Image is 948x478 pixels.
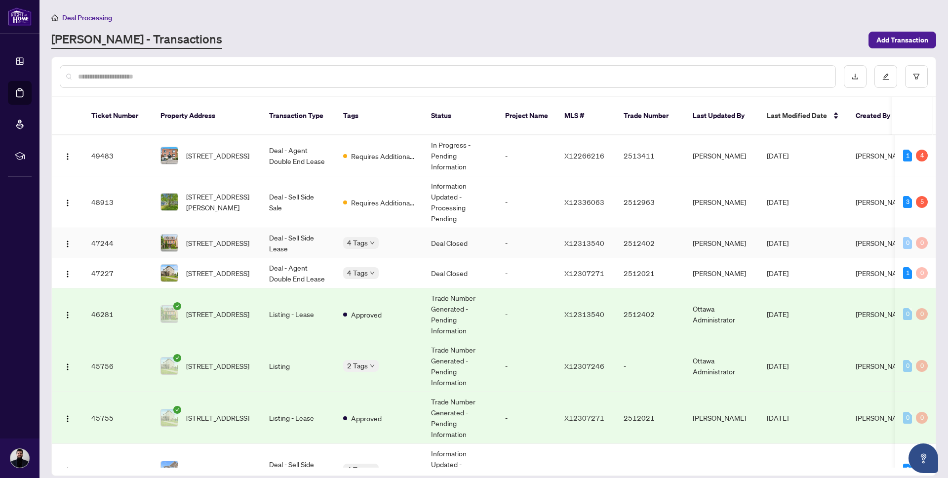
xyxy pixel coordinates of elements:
span: down [370,240,375,245]
th: Tags [335,97,423,135]
img: Logo [64,467,72,475]
td: - [616,340,685,392]
td: 2512963 [616,176,685,228]
span: [DATE] [767,151,789,160]
span: [STREET_ADDRESS] [186,412,249,423]
button: Logo [60,410,76,426]
img: thumbnail-img [161,409,178,426]
img: Logo [64,415,72,423]
th: Transaction Type [261,97,335,135]
td: - [497,288,556,340]
td: Deal - Sell Side Lease [261,228,335,258]
div: 1 [903,150,912,161]
div: 0 [916,412,928,424]
img: Logo [64,311,72,319]
span: [STREET_ADDRESS] [186,464,249,475]
div: 0 [916,360,928,372]
span: X12266216 [564,151,604,160]
div: 3 [903,464,912,476]
span: Requires Additional Docs [351,197,415,208]
td: Trade Number Generated - Pending Information [423,340,497,392]
span: [PERSON_NAME] [856,151,909,160]
span: [PERSON_NAME] [856,413,909,422]
td: - [497,340,556,392]
button: filter [905,65,928,88]
div: 0 [903,412,912,424]
td: Deal - Agent Double End Lease [261,135,335,176]
button: Logo [60,462,76,478]
td: 47227 [83,258,153,288]
th: Trade Number [616,97,685,135]
div: 0 [916,267,928,279]
span: Add Transaction [876,32,928,48]
img: Logo [64,153,72,160]
span: [DATE] [767,465,789,474]
th: MLS # [556,97,616,135]
span: home [51,14,58,21]
span: edit [882,73,889,80]
img: Logo [64,270,72,278]
div: 0 [916,237,928,249]
button: Open asap [908,443,938,473]
div: 0 [903,237,912,249]
div: 1 [903,267,912,279]
span: check-circle [173,354,181,362]
td: - [497,392,556,444]
td: Deal Closed [423,258,497,288]
span: X12336063 [564,198,604,206]
img: logo [8,7,32,26]
span: [PERSON_NAME] [856,269,909,278]
span: [DATE] [767,198,789,206]
td: - [497,135,556,176]
td: 49483 [83,135,153,176]
th: Property Address [153,97,261,135]
span: [PERSON_NAME] [856,310,909,319]
td: - [497,258,556,288]
td: Deal - Agent Double End Lease [261,258,335,288]
td: - [497,176,556,228]
span: [PERSON_NAME] [856,361,909,370]
th: Created By [848,97,907,135]
img: thumbnail-img [161,194,178,210]
span: check-circle [173,302,181,310]
td: Ottawa Administrator [685,340,759,392]
span: [STREET_ADDRESS] [186,268,249,279]
span: [STREET_ADDRESS] [186,309,249,319]
span: [DATE] [767,413,789,422]
a: [PERSON_NAME] - Transactions [51,31,222,49]
div: 0 [903,308,912,320]
td: Trade Number Generated - Pending Information [423,392,497,444]
td: [PERSON_NAME] [685,135,759,176]
img: Logo [64,363,72,371]
span: Approved [351,309,382,320]
span: X12307246 [564,361,604,370]
th: Last Updated By [685,97,759,135]
button: Logo [60,235,76,251]
td: Deal - Sell Side Sale [261,176,335,228]
div: 0 [916,308,928,320]
td: 2512021 [616,258,685,288]
td: - [497,228,556,258]
span: X12307271 [564,269,604,278]
img: thumbnail-img [161,358,178,374]
img: Logo [64,199,72,207]
th: Last Modified Date [759,97,848,135]
img: thumbnail-img [161,265,178,281]
button: Logo [60,194,76,210]
span: down [370,363,375,368]
span: [PERSON_NAME] [856,465,909,474]
span: [STREET_ADDRESS] [186,238,249,248]
div: 5 [916,196,928,208]
span: X12313540 [564,310,604,319]
span: down [370,271,375,276]
span: X12313540 [564,239,604,247]
img: Logo [64,240,72,248]
button: Logo [60,148,76,163]
span: Deal Processing [62,13,112,22]
td: 45756 [83,340,153,392]
span: check-circle [173,406,181,414]
td: Listing [261,340,335,392]
span: [DATE] [767,361,789,370]
span: [PERSON_NAME] [856,198,909,206]
td: Listing - Lease [261,288,335,340]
